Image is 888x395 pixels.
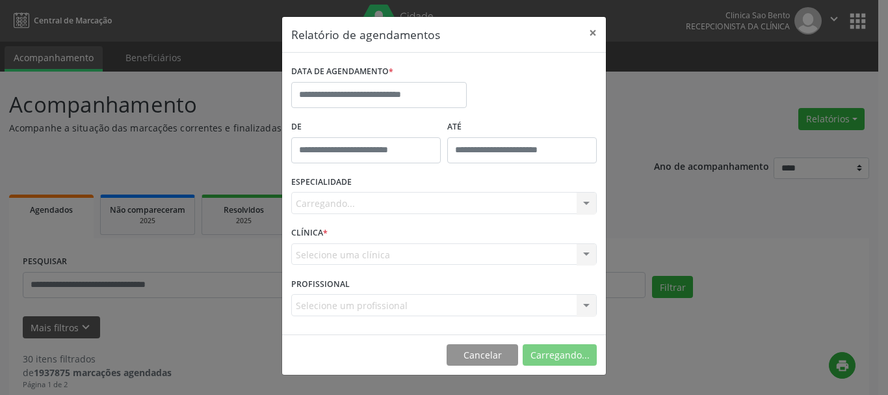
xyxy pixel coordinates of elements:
label: CLÍNICA [291,223,328,243]
button: Carregando... [523,344,597,366]
label: PROFISSIONAL [291,274,350,294]
button: Close [580,17,606,49]
button: Cancelar [447,344,518,366]
label: ATÉ [447,117,597,137]
label: ESPECIALIDADE [291,172,352,193]
label: DATA DE AGENDAMENTO [291,62,393,82]
label: De [291,117,441,137]
h5: Relatório de agendamentos [291,26,440,43]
